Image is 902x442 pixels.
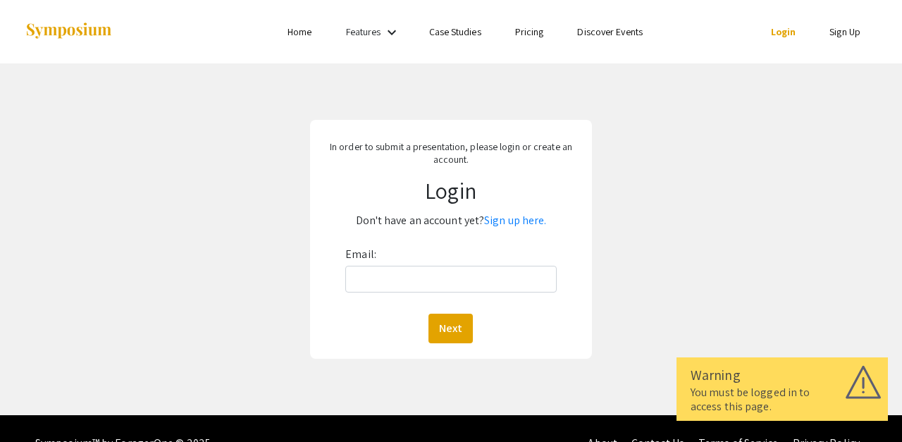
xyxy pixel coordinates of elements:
h1: Login [319,177,583,204]
div: You must be logged in to access this page. [691,386,874,414]
a: Pricing [515,25,544,38]
a: Login [771,25,796,38]
iframe: Chat [842,379,891,431]
p: Don't have an account yet? [319,209,583,232]
a: Discover Events [577,25,643,38]
label: Email: [345,243,376,266]
a: Features [346,25,381,38]
a: Case Studies [429,25,481,38]
mat-icon: Expand Features list [383,24,400,41]
a: Sign Up [829,25,860,38]
button: Next [428,314,473,343]
div: Warning [691,364,874,386]
img: Symposium by ForagerOne [25,22,113,41]
p: In order to submit a presentation, please login or create an account. [319,140,583,166]
a: Sign up here. [484,213,546,228]
a: Home [288,25,311,38]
